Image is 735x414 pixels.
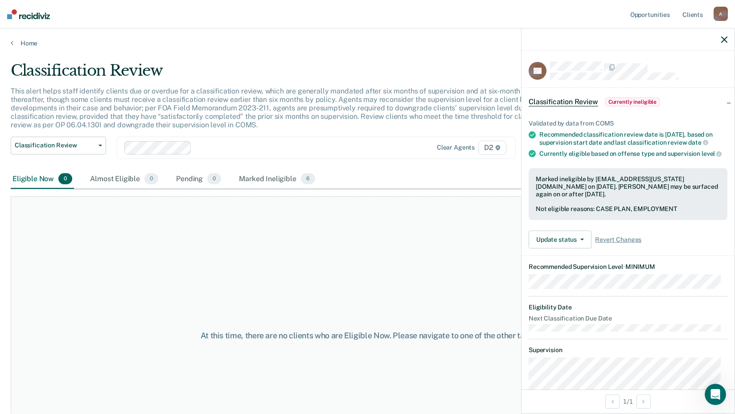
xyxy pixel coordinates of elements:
span: • [623,263,625,270]
span: 0 [144,173,158,185]
iframe: Intercom live chat [705,384,726,405]
a: Home [11,39,724,47]
div: Eligible Now [11,170,74,189]
span: Classification Review [15,142,95,149]
div: Marked ineligible by [EMAIL_ADDRESS][US_STATE][DOMAIN_NAME] on [DATE]. [PERSON_NAME] may be surfa... [536,175,720,198]
div: Currently eligible based on offense type and supervision [539,150,727,158]
dt: Recommended Supervision Level MINIMUM [529,263,727,271]
div: A [714,7,728,21]
dt: Supervision [529,346,727,354]
div: Validated by data from COMS [529,120,727,127]
dt: Eligibility Date [529,304,727,311]
div: Pending [174,170,223,189]
span: Classification Review [529,97,598,106]
span: Revert Changes [595,236,641,244]
div: Clear agents [437,144,475,151]
div: 1 / 1 [521,390,735,413]
div: Recommended classification review date is [DATE], based on supervision start date and last classi... [539,131,727,146]
div: Classification ReviewCurrently ineligible [521,88,735,116]
div: Classification Review [11,61,562,87]
button: Previous Opportunity [605,394,620,409]
span: 6 [301,173,315,185]
img: Recidiviz [7,9,50,19]
button: Update status [529,231,591,248]
div: At this time, there are no clients who are Eligible Now. Please navigate to one of the other tabs. [189,331,546,341]
div: Almost Eligible [88,170,160,189]
span: 0 [207,173,221,185]
dt: Next Classification Due Date [529,315,727,322]
span: level [702,150,722,157]
div: Marked Ineligible [237,170,317,189]
p: This alert helps staff identify clients due or overdue for a classification review, which are gen... [11,87,557,130]
span: date [688,139,708,146]
div: Not eligible reasons: CASE PLAN, EMPLOYMENT [536,205,720,213]
span: D2 [478,141,506,155]
span: Currently ineligible [605,97,660,106]
span: 0 [58,173,72,185]
button: Next Opportunity [636,394,651,409]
